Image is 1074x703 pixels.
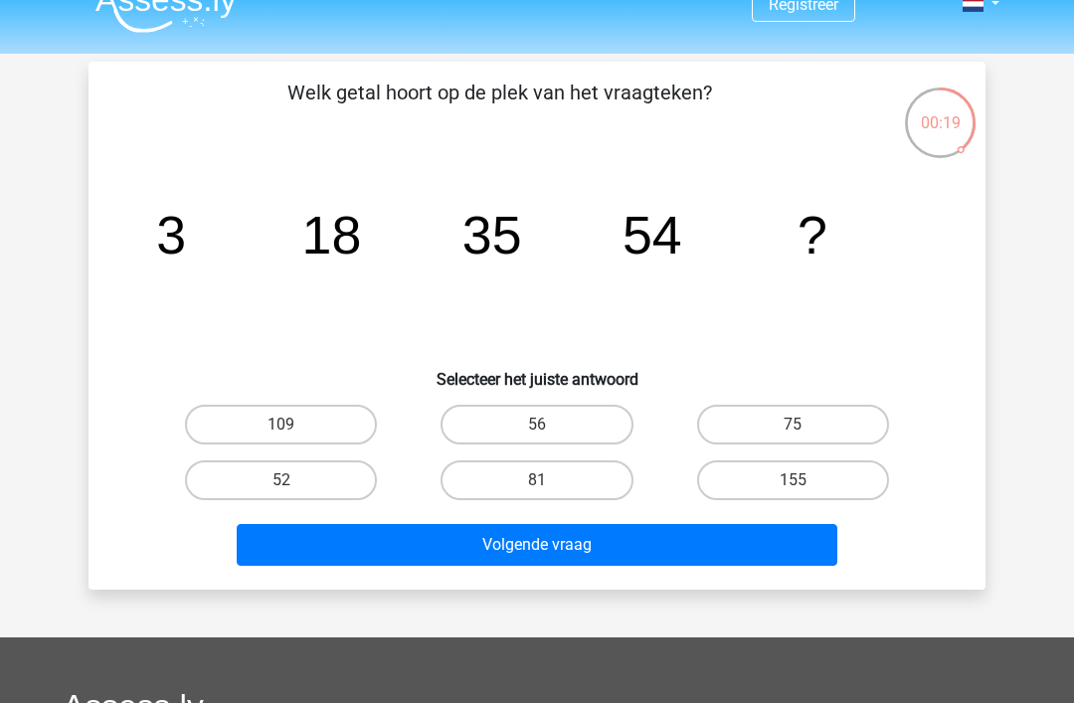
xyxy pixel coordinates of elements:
[120,78,879,137] p: Welk getal hoort op de plek van het vraagteken?
[120,354,954,389] h6: Selecteer het juiste antwoord
[798,205,827,264] tspan: ?
[697,405,889,444] label: 75
[237,524,838,566] button: Volgende vraag
[441,460,632,500] label: 81
[462,205,522,264] tspan: 35
[697,460,889,500] label: 155
[302,205,362,264] tspan: 18
[623,205,682,264] tspan: 54
[185,460,377,500] label: 52
[185,405,377,444] label: 109
[156,205,186,264] tspan: 3
[903,86,978,135] div: 00:19
[441,405,632,444] label: 56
